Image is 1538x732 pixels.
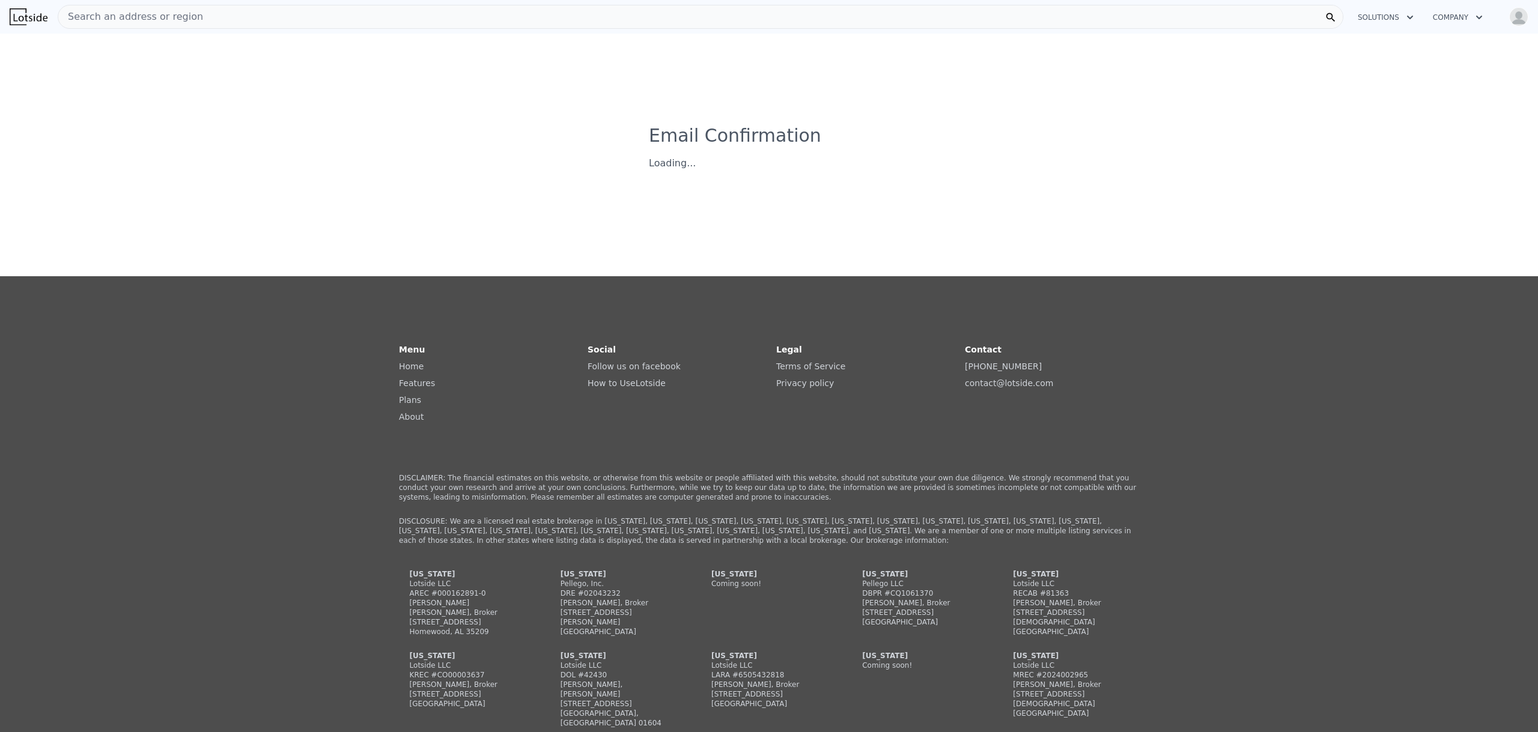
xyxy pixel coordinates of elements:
div: [US_STATE] [561,651,676,661]
div: [US_STATE] [1013,651,1128,661]
div: [STREET_ADDRESS] [862,608,977,617]
div: DBPR #CQ1061370 [862,588,977,598]
a: contact@lotside.com [965,378,1053,388]
img: Lotside [10,8,47,25]
div: [GEOGRAPHIC_DATA] [410,699,525,709]
div: Pellego, Inc. [561,579,676,588]
div: [GEOGRAPHIC_DATA], [GEOGRAPHIC_DATA] 01604 [561,709,676,728]
div: [STREET_ADDRESS] [561,699,676,709]
div: [STREET_ADDRESS][PERSON_NAME] [561,608,676,627]
div: Lotside LLC [1013,579,1128,588]
h3: Email Confirmation [649,125,889,147]
div: [PERSON_NAME], Broker [862,598,977,608]
a: Privacy policy [776,378,834,388]
div: [US_STATE] [561,569,676,579]
div: Coming soon! [862,661,977,670]
div: [PERSON_NAME] [PERSON_NAME], Broker [410,598,525,617]
div: [PERSON_NAME], Broker [1013,680,1128,689]
span: Search an address or region [58,10,203,24]
a: Plans [399,395,421,405]
div: [STREET_ADDRESS] [711,689,827,699]
div: [US_STATE] [711,651,827,661]
a: How to UseLotside [588,378,666,388]
div: KREC #CO00003637 [410,670,525,680]
a: Home [399,361,424,371]
div: Pellego LLC [862,579,977,588]
div: [PERSON_NAME], Broker [561,598,676,608]
div: [GEOGRAPHIC_DATA] [711,699,827,709]
div: [US_STATE] [410,651,525,661]
div: [PERSON_NAME], Broker [711,680,827,689]
a: [PHONE_NUMBER] [965,361,1042,371]
strong: Legal [776,345,802,354]
img: avatar [1509,7,1528,26]
div: [US_STATE] [711,569,827,579]
div: RECAB #81363 [1013,588,1128,598]
div: [PERSON_NAME], Broker [1013,598,1128,608]
div: [US_STATE] [410,569,525,579]
div: LARA #6505432818 [711,670,827,680]
a: Follow us on facebook [588,361,681,371]
div: [STREET_ADDRESS] [410,689,525,699]
a: About [399,412,424,422]
a: Terms of Service [776,361,845,371]
a: Features [399,378,435,388]
p: DISCLAIMER: The financial estimates on this website, or otherwise from this website or people aff... [399,473,1139,502]
div: Loading... [649,156,889,171]
div: [GEOGRAPHIC_DATA] [1013,627,1128,637]
div: Lotside LLC [1013,661,1128,670]
div: [PERSON_NAME], [PERSON_NAME] [561,680,676,699]
div: Homewood, AL 35209 [410,627,525,637]
div: AREC #000162891-0 [410,588,525,598]
div: [US_STATE] [1013,569,1128,579]
div: [GEOGRAPHIC_DATA] [862,617,977,627]
div: [GEOGRAPHIC_DATA] [1013,709,1128,718]
div: Lotside LLC [410,579,525,588]
div: DOL #42430 [561,670,676,680]
strong: Menu [399,345,425,354]
div: MREC #2024002965 [1013,670,1128,680]
div: [PERSON_NAME], Broker [410,680,525,689]
div: [STREET_ADDRESS][DEMOGRAPHIC_DATA] [1013,689,1128,709]
div: Lotside LLC [410,661,525,670]
button: Company [1423,7,1492,28]
div: Coming soon! [711,579,827,588]
strong: Social [588,345,616,354]
div: [STREET_ADDRESS][DEMOGRAPHIC_DATA] [1013,608,1128,627]
div: DRE #02043232 [561,588,676,598]
div: [US_STATE] [862,651,977,661]
div: Lotside LLC [561,661,676,670]
div: Lotside LLC [711,661,827,670]
div: [US_STATE] [862,569,977,579]
div: [GEOGRAPHIC_DATA] [561,627,676,637]
strong: Contact [965,345,1002,354]
p: DISCLOSURE: We are a licensed real estate brokerage in [US_STATE], [US_STATE], [US_STATE], [US_ST... [399,516,1139,545]
button: Solutions [1348,7,1423,28]
div: [STREET_ADDRESS] [410,617,525,627]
